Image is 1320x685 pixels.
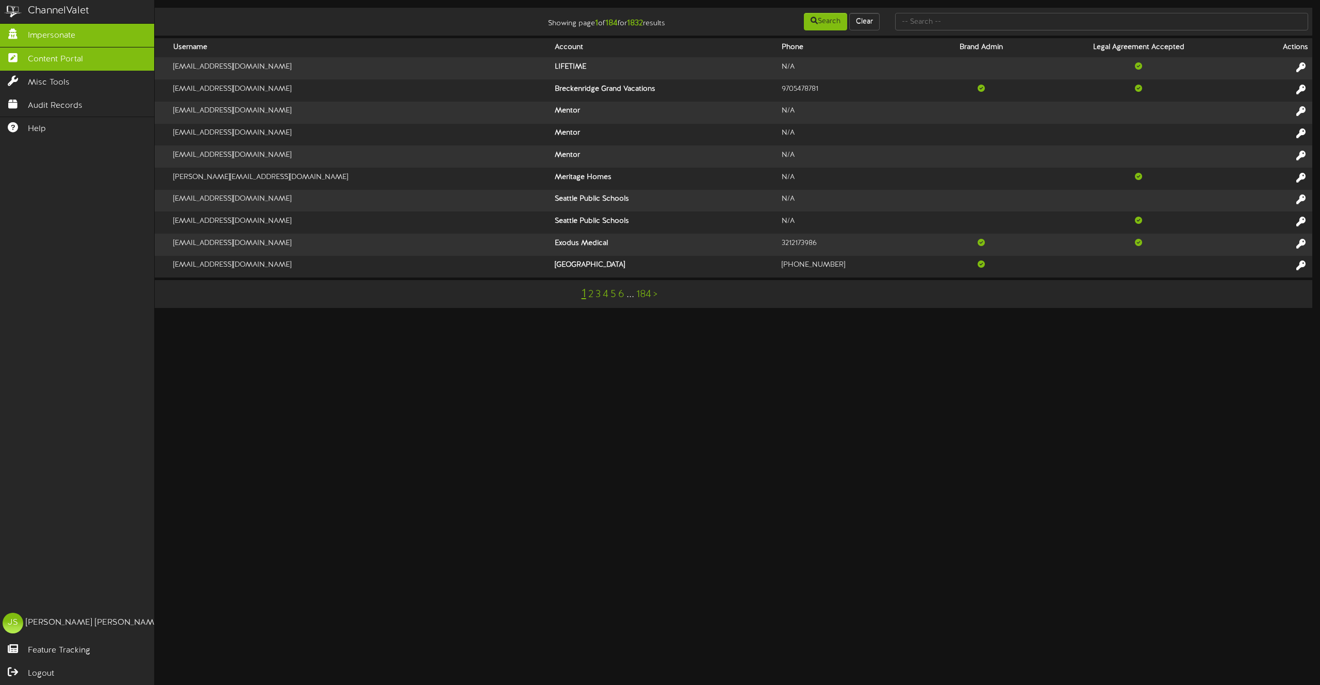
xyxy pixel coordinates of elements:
td: [EMAIL_ADDRESS][DOMAIN_NAME] [169,124,551,146]
span: Help [28,123,46,135]
a: 3 [596,289,601,300]
a: 6 [618,289,624,300]
th: Username [169,38,551,57]
th: Mentor [551,145,778,168]
div: Showing page of for results [458,12,673,29]
div: [PERSON_NAME] [PERSON_NAME] [26,617,161,629]
a: 5 [610,289,616,300]
a: 2 [588,289,593,300]
span: Feature Tracking [28,645,90,657]
button: Search [804,13,847,30]
td: [EMAIL_ADDRESS][DOMAIN_NAME] [169,256,551,278]
td: [EMAIL_ADDRESS][DOMAIN_NAME] [169,57,551,79]
th: Exodus Medical [551,234,778,256]
div: ChannelValet [28,4,89,19]
th: Legal Agreement Accepted [1035,38,1243,57]
a: 1 [582,287,586,301]
th: Seattle Public Schools [551,190,778,212]
td: N/A [778,168,927,190]
td: [EMAIL_ADDRESS][DOMAIN_NAME] [169,190,551,212]
td: N/A [778,145,927,168]
th: Breckenridge Grand Vacations [551,79,778,102]
span: Audit Records [28,100,82,112]
td: [EMAIL_ADDRESS][DOMAIN_NAME] [169,79,551,102]
th: Mentor [551,102,778,124]
strong: 184 [605,19,618,28]
span: Logout [28,668,54,680]
td: [EMAIL_ADDRESS][DOMAIN_NAME] [169,234,551,256]
th: Phone [778,38,927,57]
td: [EMAIL_ADDRESS][DOMAIN_NAME] [169,211,551,234]
td: N/A [778,57,927,79]
th: [GEOGRAPHIC_DATA] [551,256,778,278]
a: > [653,289,657,300]
th: Meritage Homes [551,168,778,190]
a: 184 [636,289,651,300]
div: JS [3,613,23,633]
span: Content Portal [28,54,83,66]
td: 3212173986 [778,234,927,256]
td: [PERSON_NAME][EMAIL_ADDRESS][DOMAIN_NAME] [169,168,551,190]
th: Account [551,38,778,57]
a: ... [626,289,634,300]
th: LIFETIME [551,57,778,79]
strong: 1 [595,19,598,28]
td: [EMAIL_ADDRESS][DOMAIN_NAME] [169,102,551,124]
input: -- Search -- [895,13,1308,30]
span: Impersonate [28,30,75,42]
td: [EMAIL_ADDRESS][DOMAIN_NAME] [169,145,551,168]
strong: 1832 [627,19,643,28]
th: Mentor [551,124,778,146]
button: Clear [849,13,880,30]
td: N/A [778,190,927,212]
td: N/A [778,102,927,124]
th: Seattle Public Schools [551,211,778,234]
td: N/A [778,211,927,234]
td: N/A [778,124,927,146]
th: Brand Admin [927,38,1035,57]
th: Actions [1242,38,1312,57]
td: 9705478781 [778,79,927,102]
a: 4 [603,289,608,300]
td: [PHONE_NUMBER] [778,256,927,278]
span: Misc Tools [28,77,70,89]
